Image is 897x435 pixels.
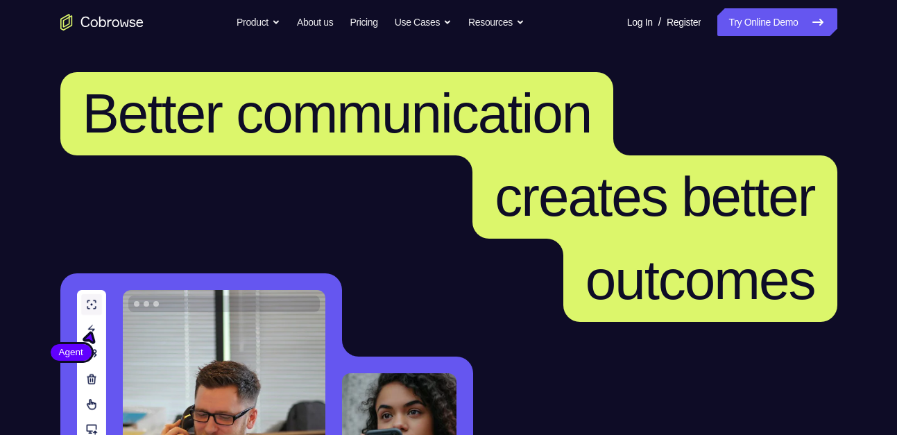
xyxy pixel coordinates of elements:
[60,14,144,31] a: Go to the home page
[658,14,661,31] span: /
[395,8,452,36] button: Use Cases
[667,8,701,36] a: Register
[495,166,814,228] span: creates better
[627,8,653,36] a: Log In
[83,83,592,144] span: Better communication
[468,8,524,36] button: Resources
[51,346,92,359] span: Agent
[717,8,837,36] a: Try Online Demo
[350,8,377,36] a: Pricing
[297,8,333,36] a: About us
[586,249,815,311] span: outcomes
[237,8,280,36] button: Product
